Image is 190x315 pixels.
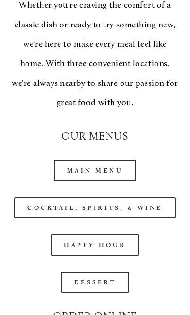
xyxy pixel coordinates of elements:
a: Cocktail, Spirits, & Wine [14,197,176,218]
h2: Our Menus [11,129,179,144]
a: Dessert [61,272,130,293]
a: Happy Hour [51,234,139,256]
a: Main Menu [54,160,137,181]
